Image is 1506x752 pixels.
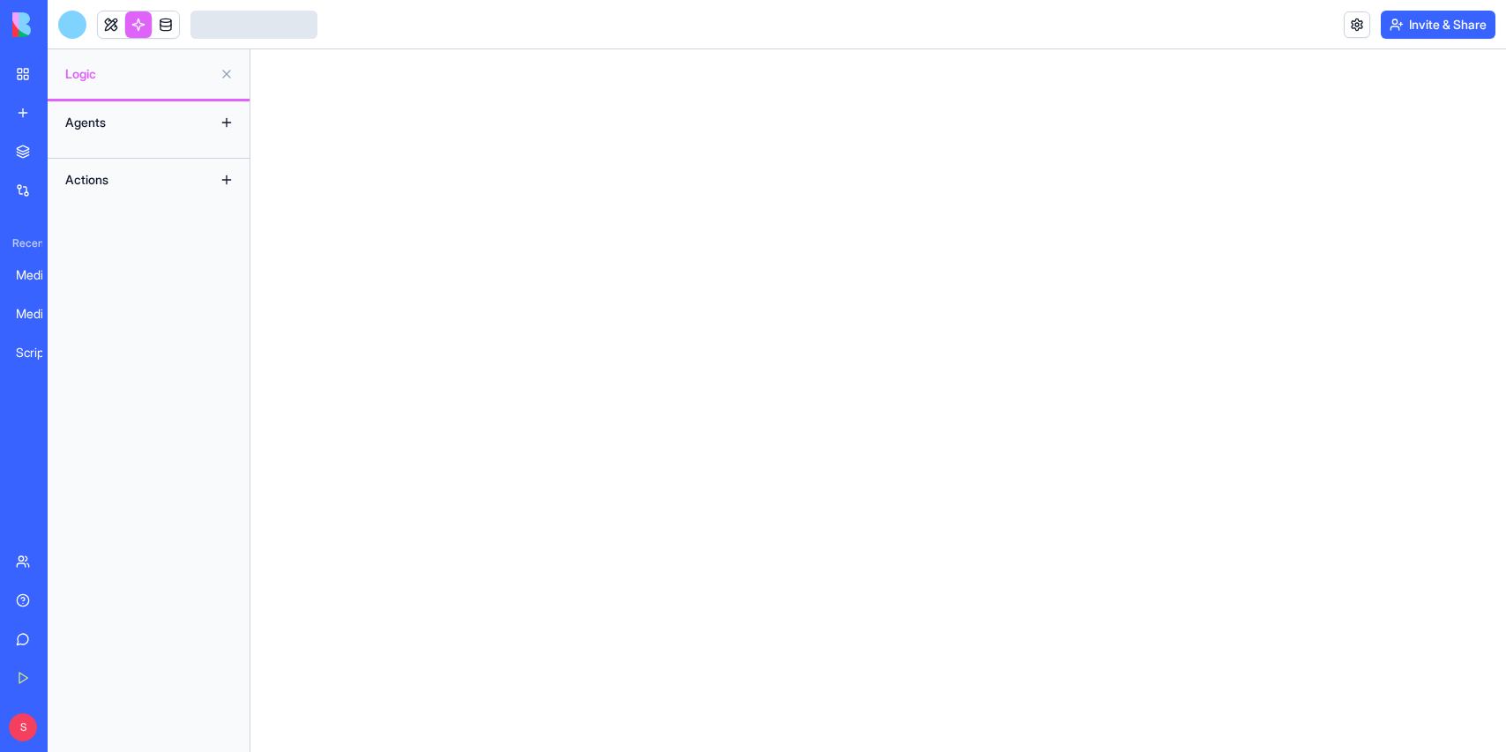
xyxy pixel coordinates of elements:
div: ScriptCraft Pro [16,344,65,361]
a: Media Monitor [5,296,76,331]
a: ScriptCraft Pro [5,335,76,370]
img: logo [12,12,122,37]
span: Logic [65,65,212,83]
a: Media Sentiment Tracker [5,257,76,293]
span: S [9,713,37,741]
div: Actions [56,166,198,194]
button: Invite & Share [1381,11,1495,39]
div: Agents [56,108,198,137]
div: Media Monitor [16,305,65,323]
span: Recent [5,236,42,250]
div: Media Sentiment Tracker [16,266,65,284]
